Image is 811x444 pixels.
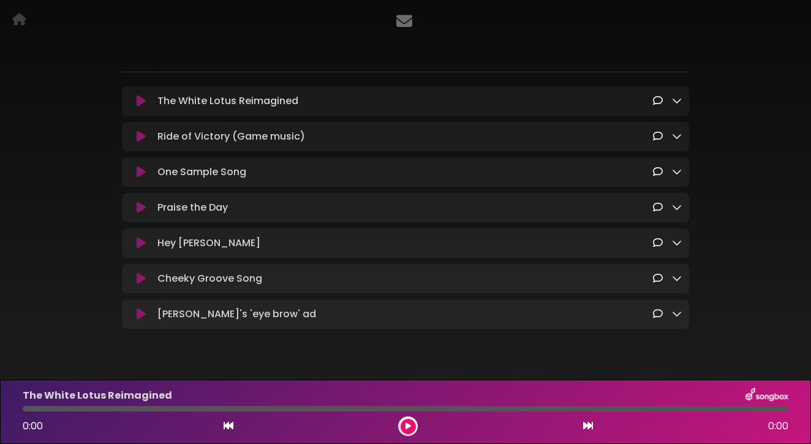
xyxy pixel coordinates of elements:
p: Praise the Day [157,200,228,215]
p: [PERSON_NAME]'s 'eye brow' ad [157,307,316,322]
p: Hey [PERSON_NAME] [157,236,260,250]
p: One Sample Song [157,165,246,179]
p: Ride of Victory (Game music) [157,129,305,144]
p: Cheeky Groove Song [157,271,262,286]
p: The White Lotus Reimagined [157,94,298,108]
